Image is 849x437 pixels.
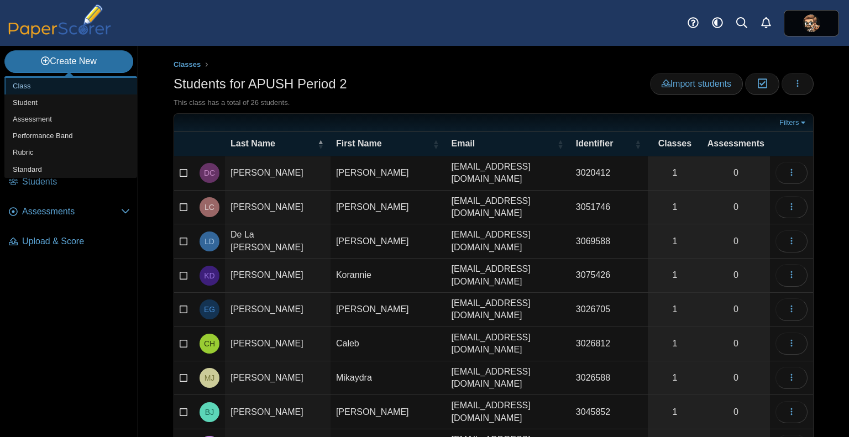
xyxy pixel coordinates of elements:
span: Classes [174,60,201,69]
span: Classes [658,139,692,148]
a: Students [4,169,134,196]
a: 1 [648,259,702,292]
span: Logan Janes - MRH Faculty [803,14,820,32]
td: [EMAIL_ADDRESS][DOMAIN_NAME] [446,156,570,191]
span: First Name : Activate to sort [433,132,439,155]
div: This class has a total of 26 students. [174,98,814,108]
a: Standard [4,161,137,178]
td: [EMAIL_ADDRESS][DOMAIN_NAME] [446,224,570,259]
td: [EMAIL_ADDRESS][DOMAIN_NAME] [446,259,570,293]
span: Students [22,176,130,188]
img: ps.CA9DutIbuwpXCXUj [803,14,820,32]
a: 1 [648,395,702,429]
a: 0 [702,293,770,327]
a: Alerts [754,11,778,35]
td: [PERSON_NAME] [331,224,446,259]
span: Benjamin Joe [205,408,214,416]
a: Import students [650,73,743,95]
td: 3051746 [570,191,648,225]
a: 0 [702,259,770,292]
a: Performance Band [4,128,137,144]
a: ps.CA9DutIbuwpXCXUj [784,10,839,36]
span: Assessments [22,206,121,218]
a: 0 [702,156,770,190]
td: De La [PERSON_NAME] [225,224,331,259]
a: Class [4,78,137,94]
td: 3075426 [570,259,648,293]
a: 1 [648,293,702,327]
td: 3026705 [570,293,648,327]
a: 1 [648,327,702,361]
span: Landon Connelly [205,203,214,211]
span: Emmitt Goad [204,306,215,313]
td: [PERSON_NAME] [225,327,331,361]
td: Caleb [331,327,446,361]
td: Korannie [331,259,446,293]
td: [PERSON_NAME] [331,191,446,225]
span: Upload & Score [22,235,130,248]
td: 3026812 [570,327,648,361]
td: 3045852 [570,395,648,429]
h1: Students for APUSH Period 2 [174,75,347,93]
span: Email [452,139,475,148]
td: Mikaydra [331,361,446,396]
a: PaperScorer [4,30,115,40]
td: 3069588 [570,224,648,259]
a: 1 [648,156,702,190]
span: Leah De La Rosa [205,238,214,245]
a: 0 [702,361,770,395]
a: Rubric [4,144,137,161]
span: Caleb Harris [204,340,215,348]
a: 1 [648,224,702,258]
span: Identifier [576,139,614,148]
span: Mikaydra Jean [205,374,215,382]
td: [EMAIL_ADDRESS][DOMAIN_NAME] [446,395,570,429]
td: [PERSON_NAME] [225,259,331,293]
td: [EMAIL_ADDRESS][DOMAIN_NAME] [446,327,570,361]
td: [PERSON_NAME] [331,156,446,191]
span: Identifier : Activate to sort [635,132,641,155]
span: Last Name [230,139,275,148]
td: [EMAIL_ADDRESS][DOMAIN_NAME] [446,191,570,225]
td: [PERSON_NAME] [225,395,331,429]
a: 1 [648,191,702,224]
span: Korannie Diallo [204,272,214,280]
a: Filters [777,117,810,128]
td: [PERSON_NAME] [225,191,331,225]
td: 3026588 [570,361,648,396]
span: Import students [662,79,731,88]
a: Upload & Score [4,229,134,255]
td: [PERSON_NAME] [225,156,331,191]
td: [PERSON_NAME] [225,293,331,327]
a: Create New [4,50,133,72]
a: 0 [702,191,770,224]
a: 0 [702,224,770,258]
td: [PERSON_NAME] [225,361,331,396]
a: Assessments [4,199,134,225]
a: Classes [171,58,204,72]
a: 0 [702,327,770,361]
span: First Name [336,139,382,148]
td: 3020412 [570,156,648,191]
td: [EMAIL_ADDRESS][DOMAIN_NAME] [446,361,570,396]
td: [PERSON_NAME] [331,293,446,327]
td: [EMAIL_ADDRESS][DOMAIN_NAME] [446,293,570,327]
a: Assessment [4,111,137,128]
span: Last Name : Activate to invert sorting [317,132,324,155]
span: Danna Camunez Marquez [204,169,215,177]
span: Email : Activate to sort [557,132,564,155]
td: [PERSON_NAME] [331,395,446,429]
a: 0 [702,395,770,429]
a: 1 [648,361,702,395]
span: Assessments [707,139,764,148]
a: Student [4,94,137,111]
img: PaperScorer [4,4,115,38]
